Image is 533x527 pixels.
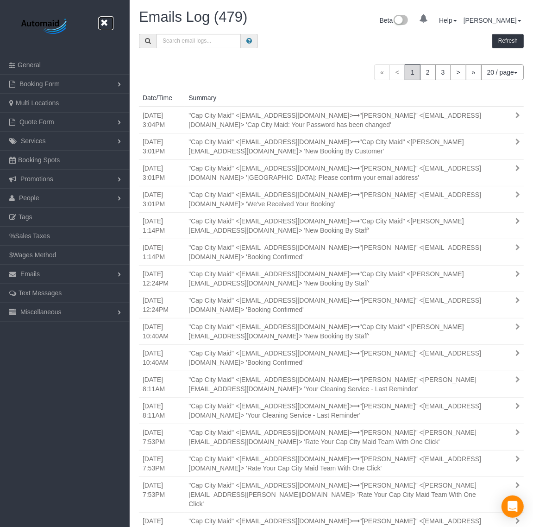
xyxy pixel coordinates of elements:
span: Multi Locations [16,99,59,107]
td: Summary [185,133,524,159]
td: Date/Time [139,397,185,424]
td: Date/Time [139,318,185,344]
div: "Cap City Maid" <[EMAIL_ADDRESS][DOMAIN_NAME]> "[PERSON_NAME]" <[EMAIL_ADDRESS][DOMAIN_NAME]> '[G... [182,164,498,182]
a: » [466,64,482,80]
td: Summary [185,159,524,186]
div: "Cap City Maid" <[EMAIL_ADDRESS][DOMAIN_NAME]> "Cap City Maid" <[PERSON_NAME][EMAIL_ADDRESS][DOMA... [182,269,498,288]
td: Summary [185,424,524,450]
span: Sales Taxes [15,232,50,240]
td: Summary [185,344,524,371]
td: Date/Time [139,212,185,239]
td: Summary [185,450,524,476]
th: Date/Time [139,89,185,107]
td: Summary [185,107,524,133]
div: "Cap City Maid" <[EMAIL_ADDRESS][DOMAIN_NAME]> "[PERSON_NAME]" <[PERSON_NAME][EMAIL_ADDRESS][PERS... [182,481,498,508]
td: Summary [185,239,524,265]
div: Open Intercom Messenger [502,495,524,518]
td: Date/Time [139,344,185,371]
span: « [374,64,390,80]
td: Date/Time [139,292,185,318]
button: 20 / page [481,64,524,80]
td: Summary [185,476,524,512]
nav: Pagination navigation [374,64,524,80]
td: Date/Time [139,239,185,265]
span: People [19,194,39,202]
div: "Cap City Maid" <[EMAIL_ADDRESS][DOMAIN_NAME]> "[PERSON_NAME]" <[EMAIL_ADDRESS][DOMAIN_NAME]> 'Yo... [182,401,498,420]
div: "Cap City Maid" <[EMAIL_ADDRESS][DOMAIN_NAME]> "Cap City Maid" <[PERSON_NAME][EMAIL_ADDRESS][DOMA... [182,216,498,235]
td: Date/Time [139,186,185,212]
img: Automaid Logo [16,16,74,37]
a: 2 [420,64,436,80]
span: Quote Form [19,118,54,126]
td: Summary [185,292,524,318]
td: Date/Time [139,107,185,133]
div: "Cap City Maid" <[EMAIL_ADDRESS][DOMAIN_NAME]> "[PERSON_NAME]" <[EMAIL_ADDRESS][DOMAIN_NAME]> 'Ra... [182,454,498,473]
div: "Cap City Maid" <[EMAIL_ADDRESS][DOMAIN_NAME]> "[PERSON_NAME]" <[EMAIL_ADDRESS][DOMAIN_NAME]> 'Bo... [182,349,498,367]
span: < [389,64,405,80]
span: Services [21,137,46,145]
td: Date/Time [139,133,185,159]
div: "Cap City Maid" <[EMAIL_ADDRESS][DOMAIN_NAME]> "[PERSON_NAME]" <[EMAIL_ADDRESS][DOMAIN_NAME]> 'Bo... [182,296,498,314]
a: [PERSON_NAME] [464,17,521,24]
th: Summary [185,89,524,107]
span: Tags [19,213,32,221]
a: 3 [435,64,451,80]
td: Date/Time [139,424,185,450]
span: Emails [20,270,40,278]
div: "Cap City Maid" <[EMAIL_ADDRESS][DOMAIN_NAME]> "[PERSON_NAME]" <[EMAIL_ADDRESS][DOMAIN_NAME]> 'We... [182,190,498,209]
div: "Cap City Maid" <[EMAIL_ADDRESS][DOMAIN_NAME]> "[PERSON_NAME]" <[PERSON_NAME][EMAIL_ADDRESS][DOMA... [182,375,498,394]
span: Booking Form [19,80,60,88]
span: Booking Spots [18,156,60,164]
span: Wages Method [13,251,56,259]
a: > [451,64,466,80]
td: Summary [185,265,524,292]
div: "Cap City Maid" <[EMAIL_ADDRESS][DOMAIN_NAME]> "Cap City Maid" <[PERSON_NAME][EMAIL_ADDRESS][DOMA... [182,322,498,341]
td: Date/Time [139,265,185,292]
div: "Cap City Maid" <[EMAIL_ADDRESS][DOMAIN_NAME]> "Cap City Maid" <[PERSON_NAME][EMAIL_ADDRESS][DOMA... [182,137,498,156]
div: "Cap City Maid" <[EMAIL_ADDRESS][DOMAIN_NAME]> "[PERSON_NAME]" <[EMAIL_ADDRESS][DOMAIN_NAME]> 'Ca... [182,111,498,129]
td: Summary [185,212,524,239]
td: Summary [185,318,524,344]
td: Summary [185,371,524,397]
span: Text Messages [19,289,62,297]
span: Promotions [20,175,53,183]
td: Date/Time [139,476,185,512]
div: "Cap City Maid" <[EMAIL_ADDRESS][DOMAIN_NAME]> "[PERSON_NAME]" <[PERSON_NAME][EMAIL_ADDRESS][DOMA... [182,428,498,446]
td: Summary [185,397,524,424]
button: Refresh [492,34,524,48]
input: Search email logs... [157,34,241,48]
span: General [18,61,41,69]
td: Date/Time [139,159,185,186]
td: Date/Time [139,371,185,397]
span: Miscellaneous [20,308,62,316]
a: Help [439,17,457,24]
img: New interface [393,15,408,27]
div: "Cap City Maid" <[EMAIL_ADDRESS][DOMAIN_NAME]> "[PERSON_NAME]" <[EMAIL_ADDRESS][DOMAIN_NAME]> 'Bo... [182,243,498,261]
span: 1 [405,64,420,80]
a: Beta [380,17,408,24]
td: Summary [185,186,524,212]
span: Emails Log (479) [139,9,247,25]
td: Date/Time [139,450,185,476]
